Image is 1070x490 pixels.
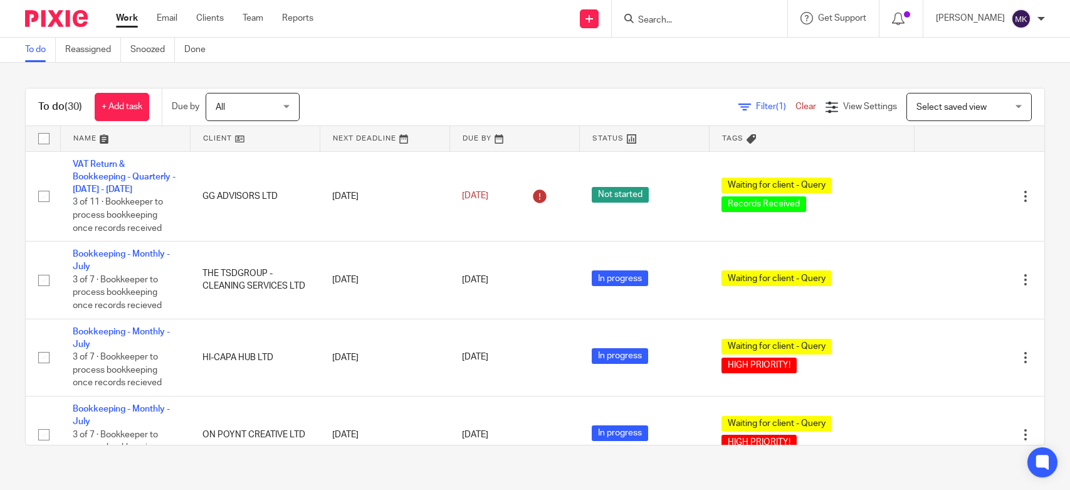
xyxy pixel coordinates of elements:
a: Done [184,38,215,62]
td: [DATE] [320,319,449,396]
img: Pixie [25,10,88,27]
span: Filter [756,102,795,111]
td: [DATE] [320,151,449,242]
span: [DATE] [462,353,488,362]
a: Snoozed [130,38,175,62]
td: HI-CAPA HUB LTD [190,319,320,396]
span: 3 of 7 · Bookkeeper to process bookkeeping once records recieved [73,275,162,310]
img: svg%3E [1011,9,1031,29]
span: In progress [592,425,648,441]
span: Records Received [721,196,806,212]
span: (30) [65,102,82,112]
td: ON POYNT CREATIVE LTD [190,396,320,473]
a: Email [157,12,177,24]
a: + Add task [95,93,149,121]
td: [DATE] [320,242,449,319]
a: Bookkeeping - Monthly - July [73,328,170,349]
span: [DATE] [462,430,488,439]
span: 3 of 7 · Bookkeeper to process bookkeeping once records recieved [73,353,162,387]
input: Search [637,15,750,26]
span: In progress [592,348,648,364]
h1: To do [38,100,82,114]
span: 3 of 7 · Bookkeeper to process bookkeeping once records recieved [73,430,162,465]
span: Waiting for client - Query [721,178,832,193]
p: Due by [172,100,199,113]
span: Select saved view [916,103,987,112]
td: [DATE] [320,396,449,473]
span: View Settings [843,102,897,111]
a: Bookkeeping - Monthly - July [73,250,170,271]
span: Tags [722,135,743,142]
span: Not started [592,187,649,203]
span: (1) [776,102,786,111]
span: In progress [592,270,648,286]
p: [PERSON_NAME] [936,12,1005,24]
td: THE TSDGROUP - CLEANING SERVICES LTD [190,242,320,319]
a: Team [243,12,263,24]
span: [DATE] [462,192,488,201]
span: [DATE] [462,275,488,284]
span: Waiting for client - Query [721,270,832,286]
td: GG ADVISORS LTD [190,151,320,242]
a: Clients [196,12,224,24]
a: To do [25,38,56,62]
span: 3 of 11 · Bookkeeper to process bookkeeping once records received [73,198,163,233]
a: VAT Return & Bookkeeping - Quarterly - [DATE] - [DATE] [73,160,176,194]
a: Reports [282,12,313,24]
a: Reassigned [65,38,121,62]
span: Waiting for client - Query [721,416,832,432]
a: Clear [795,102,816,111]
span: All [216,103,225,112]
span: Get Support [818,14,866,23]
span: Waiting for client - Query [721,339,832,354]
span: HIGH PRIORITY! [721,358,797,373]
a: Bookkeeping - Monthly - July [73,405,170,426]
a: Work [116,12,138,24]
span: HIGH PRIORITY! [721,435,797,450]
